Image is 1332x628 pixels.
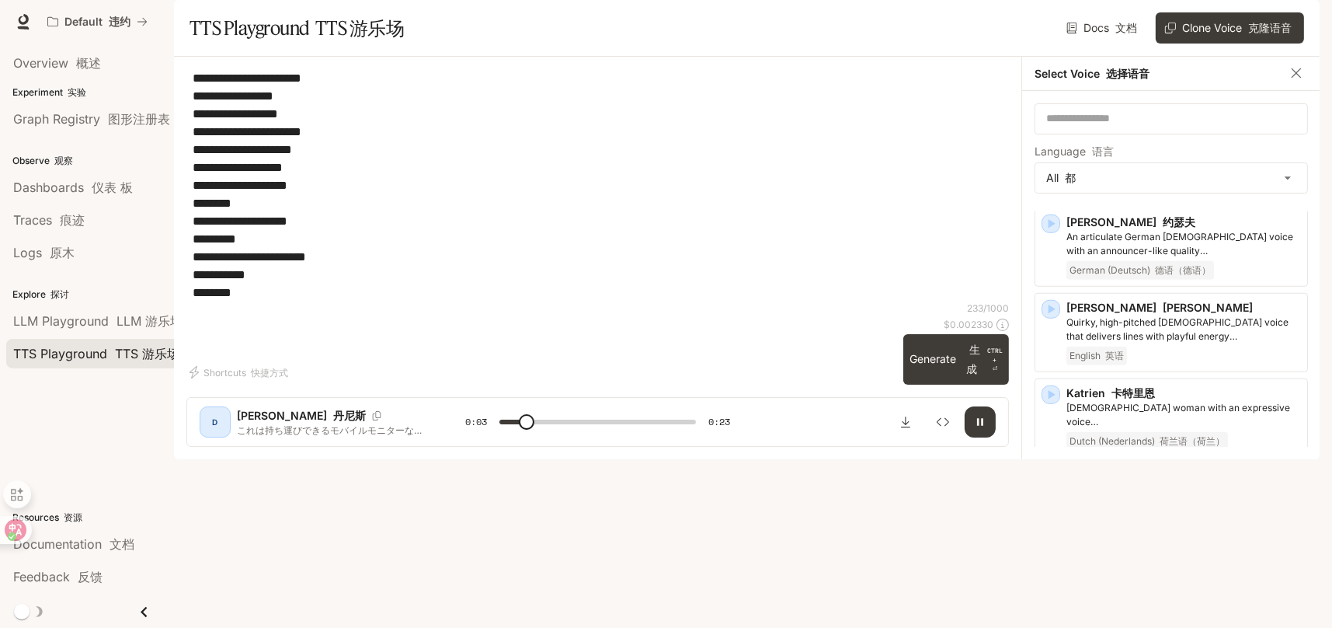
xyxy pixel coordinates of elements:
p: [PERSON_NAME] [1066,300,1301,316]
span: Dutch (Nederlands) [1066,432,1228,451]
p: Quirky, high-pitched female voice that delivers lines with playful energy [1066,316,1301,344]
button: Copy Voice ID [366,411,388,420]
font: 丹尼斯 [333,409,366,422]
font: 德语（德语） [1155,264,1211,276]
span: 0:03 [465,414,487,430]
font: 违约 [109,15,130,28]
p: これは持ち運びできるモバイルモニターなんだけど 薄くてスタイリッシュなだけじゃなく 背面に隠しメタルスタンドが付いていて 横置きでも縦置きでもめっちゃ安定して使えるんだ ノートパソコンにはケーブ... [237,424,428,437]
div: All 都 [1035,163,1307,193]
button: Generate 生成CTRL +⏎ [903,334,1009,385]
font: 约瑟夫 [1163,215,1195,229]
button: All workspaces [40,6,155,37]
font: [PERSON_NAME] [1163,301,1253,314]
p: Language [1035,146,1114,157]
p: Default [64,16,130,29]
p: [PERSON_NAME] [1066,215,1301,230]
font: 荷兰语（荷兰） [1160,435,1225,447]
span: English [1066,347,1127,365]
div: D [203,410,228,434]
h1: TTS Playground [190,12,405,44]
font: 快捷方式 [251,367,288,379]
font: 英语 [1105,350,1124,361]
button: Inspect [927,406,958,438]
a: Docs 文档 [1063,12,1143,44]
font: 生成 [966,343,980,375]
font: 语言 [1092,145,1114,158]
font: 文档 [1115,21,1137,34]
span: German (Deutsch) [1066,261,1214,280]
p: Dutch woman with an expressive voice [1066,401,1301,429]
font: TTS 游乐场 [315,16,405,40]
button: Download audio [890,406,921,438]
p: Katrien [1066,386,1301,401]
font: 卡特里恩 [1111,386,1155,399]
p: ⏎ [987,346,1003,374]
p: An articulate German male voice with an announcer-like quality [1066,230,1301,258]
font: 都 [1065,171,1076,184]
p: [PERSON_NAME] [237,408,366,424]
button: Clone Voice 克隆语音 [1156,12,1304,44]
font: 克隆语音 [1248,21,1292,34]
p: CTRL + [987,346,1003,365]
button: Shortcuts 快捷方式 [186,360,294,385]
span: 0:23 [708,414,730,430]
